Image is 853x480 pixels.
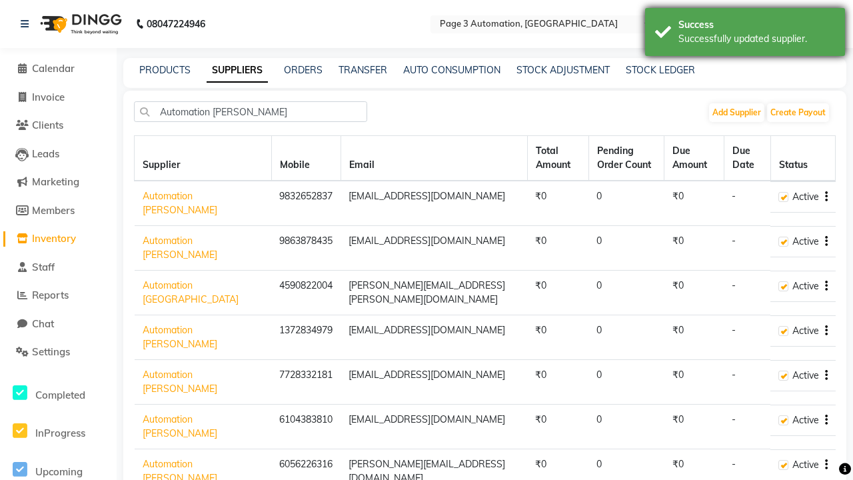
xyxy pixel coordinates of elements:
span: Reports [32,289,69,301]
a: Staff [3,260,113,275]
a: AUTO CONSUMPTION [403,64,500,76]
div: Successfully updated supplier. [678,32,835,46]
td: 0 [588,360,664,405]
a: Automation [GEOGRAPHIC_DATA] [143,279,239,305]
th: Supplier [135,136,272,181]
b: 08047224946 [147,5,205,43]
button: Create Payout [767,103,829,122]
a: Reports [3,288,113,303]
a: Settings [3,345,113,360]
a: Invoice [3,90,113,105]
td: 4590822004 [271,271,341,315]
span: InProgress [35,427,85,439]
td: 0 [588,315,664,360]
th: Pending Order Count [588,136,664,181]
td: ₹0 [664,271,724,315]
td: 6104383810 [271,405,341,449]
span: Clients [32,119,63,131]
a: Automation [PERSON_NAME] [143,413,217,439]
a: Automation [PERSON_NAME] [143,190,217,216]
input: Search by Name/Mobile/Email [134,101,367,122]
span: Members [32,204,75,217]
img: logo [34,5,125,43]
td: [PERSON_NAME][EMAIL_ADDRESS][PERSON_NAME][DOMAIN_NAME] [341,271,527,315]
span: Invoice [32,91,65,103]
th: Due Date [724,136,770,181]
span: Active [792,458,819,472]
a: Inventory [3,231,113,247]
td: - [724,360,770,405]
td: ₹0 [664,405,724,449]
td: ₹0 [664,181,724,226]
th: Email [341,136,527,181]
a: Marketing [3,175,113,190]
th: Total Amount [527,136,588,181]
span: Inventory [32,232,76,245]
a: STOCK ADJUSTMENT [516,64,610,76]
td: 9863878435 [271,226,341,271]
span: Active [792,190,819,204]
td: [EMAIL_ADDRESS][DOMAIN_NAME] [341,360,527,405]
td: ₹0 [527,360,588,405]
td: 9832652837 [271,181,341,226]
th: Mobile [271,136,341,181]
td: 0 [588,405,664,449]
td: 7728332181 [271,360,341,405]
a: Chat [3,317,113,332]
td: ₹0 [527,271,588,315]
td: ₹0 [664,226,724,271]
td: ₹0 [664,360,724,405]
span: Settings [32,345,70,358]
span: Calendar [32,62,75,75]
a: Calendar [3,61,113,77]
td: 0 [588,271,664,315]
td: [EMAIL_ADDRESS][DOMAIN_NAME] [341,405,527,449]
a: Clients [3,118,113,133]
button: Add Supplier [709,103,764,122]
span: Active [792,279,819,293]
span: Staff [32,261,55,273]
a: Members [3,203,113,219]
td: - [724,405,770,449]
a: SUPPLIERS [207,59,268,83]
span: Active [792,324,819,338]
td: 0 [588,226,664,271]
span: Active [792,413,819,427]
th: Status [770,136,835,181]
td: [EMAIL_ADDRESS][DOMAIN_NAME] [341,181,527,226]
td: - [724,271,770,315]
td: 0 [588,181,664,226]
td: [EMAIL_ADDRESS][DOMAIN_NAME] [341,315,527,360]
a: ORDERS [284,64,323,76]
td: ₹0 [527,405,588,449]
a: Automation [PERSON_NAME] [143,369,217,395]
a: STOCK LEDGER [626,64,695,76]
span: Marketing [32,175,79,188]
a: Leads [3,147,113,162]
td: - [724,226,770,271]
td: ₹0 [527,315,588,360]
td: 1372834979 [271,315,341,360]
a: Automation [PERSON_NAME] [143,235,217,261]
td: ₹0 [527,226,588,271]
td: ₹0 [527,181,588,226]
a: Automation [PERSON_NAME] [143,324,217,350]
td: - [724,181,770,226]
td: - [724,315,770,360]
span: Chat [32,317,54,330]
a: TRANSFER [339,64,387,76]
span: Upcoming [35,465,83,478]
a: PRODUCTS [139,64,191,76]
th: Due Amount [664,136,724,181]
div: Success [678,18,835,32]
span: Active [792,235,819,249]
td: [EMAIL_ADDRESS][DOMAIN_NAME] [341,226,527,271]
span: Leads [32,147,59,160]
td: ₹0 [664,315,724,360]
span: Completed [35,389,85,401]
span: Active [792,369,819,383]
